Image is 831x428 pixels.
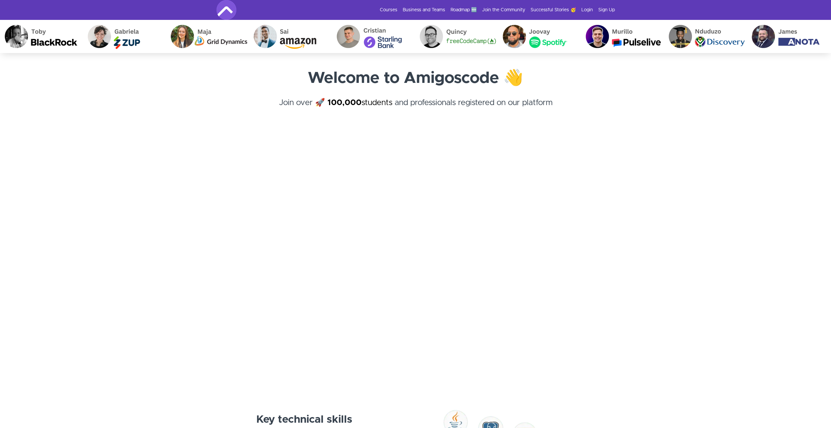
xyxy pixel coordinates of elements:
[451,7,477,13] a: Roadmap 🆕
[531,7,576,13] a: Successful Stories 🥳
[581,20,664,53] img: Murillo
[581,7,593,13] a: Login
[664,20,747,53] img: Nduduzo
[308,70,523,86] strong: Welcome to Amigoscode 👋
[216,97,615,121] h4: Join over 🚀 and professionals registered on our platform
[216,143,615,367] iframe: Video Player
[249,20,332,53] img: Sai
[83,20,166,53] img: Gabriela
[327,99,392,107] a: 100,000students
[482,7,525,13] a: Join the Community
[498,20,581,53] img: Joovay
[598,7,615,13] a: Sign Up
[415,20,498,53] img: Quincy
[747,20,830,53] img: James
[327,99,362,107] strong: 100,000
[403,7,445,13] a: Business and Teams
[256,414,352,425] strong: Key technical skills
[332,20,415,53] img: Cristian
[166,20,249,53] img: Maja
[380,7,397,13] a: Courses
